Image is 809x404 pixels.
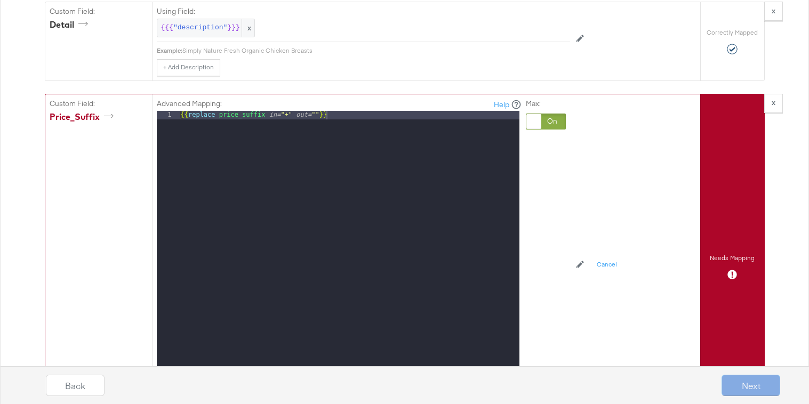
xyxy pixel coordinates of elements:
div: Example: [157,46,182,55]
label: Max: [526,99,566,109]
div: Simply Nature Fresh Organic Chicken Breasts [182,46,570,55]
button: x [764,2,783,21]
strong: x [772,6,775,15]
button: x [764,94,783,113]
label: Using Field: [157,6,570,17]
div: Detail [50,19,92,31]
span: {{{ [161,23,173,33]
label: Correctly Mapped [707,28,758,37]
strong: x [772,98,775,107]
span: x [242,19,254,37]
label: Custom Field: [50,6,148,17]
button: Cancel [590,256,623,273]
div: Price_Suffix [50,111,117,123]
div: 1 [157,111,179,119]
span: }}} [227,23,239,33]
label: Needs Mapping [710,254,755,262]
a: Help [494,100,509,110]
span: "description" [173,23,227,33]
label: Advanced Mapping: [157,99,222,109]
label: Custom Field: [50,99,148,109]
button: + Add Description [157,59,220,76]
button: Back [46,375,105,396]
